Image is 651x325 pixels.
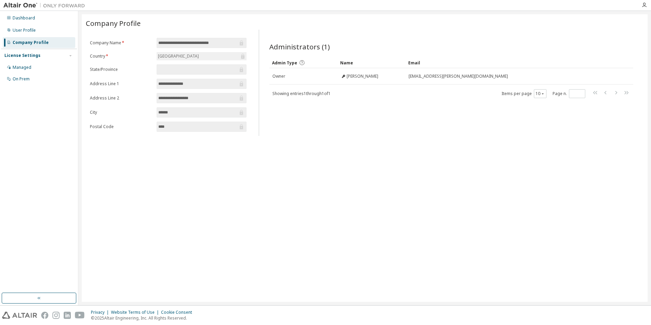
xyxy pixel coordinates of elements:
[157,52,200,60] div: [GEOGRAPHIC_DATA]
[52,312,60,319] img: instagram.svg
[91,315,196,321] p: © 2025 Altair Engineering, Inc. All Rights Reserved.
[41,312,48,319] img: facebook.svg
[161,310,196,315] div: Cookie Consent
[90,53,153,59] label: Country
[409,74,508,79] span: [EMAIL_ADDRESS][PERSON_NAME][DOMAIN_NAME]
[4,53,41,58] div: License Settings
[90,124,153,129] label: Postal Code
[90,81,153,87] label: Address Line 1
[536,91,545,96] button: 10
[90,110,153,115] label: City
[90,95,153,101] label: Address Line 2
[269,42,330,51] span: Administrators (1)
[91,310,111,315] div: Privacy
[347,74,378,79] span: [PERSON_NAME]
[13,40,49,45] div: Company Profile
[272,74,285,79] span: Owner
[340,57,403,68] div: Name
[111,310,161,315] div: Website Terms of Use
[2,312,37,319] img: altair_logo.svg
[64,312,71,319] img: linkedin.svg
[90,40,153,46] label: Company Name
[13,65,31,70] div: Managed
[86,18,141,28] span: Company Profile
[408,57,614,68] div: Email
[3,2,89,9] img: Altair One
[272,91,331,96] span: Showing entries 1 through 1 of 1
[75,312,85,319] img: youtube.svg
[13,76,30,82] div: On Prem
[272,60,297,66] span: Admin Type
[13,15,35,21] div: Dashboard
[502,89,546,98] span: Items per page
[13,28,36,33] div: User Profile
[553,89,585,98] span: Page n.
[90,67,153,72] label: State/Province
[157,52,247,60] div: [GEOGRAPHIC_DATA]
